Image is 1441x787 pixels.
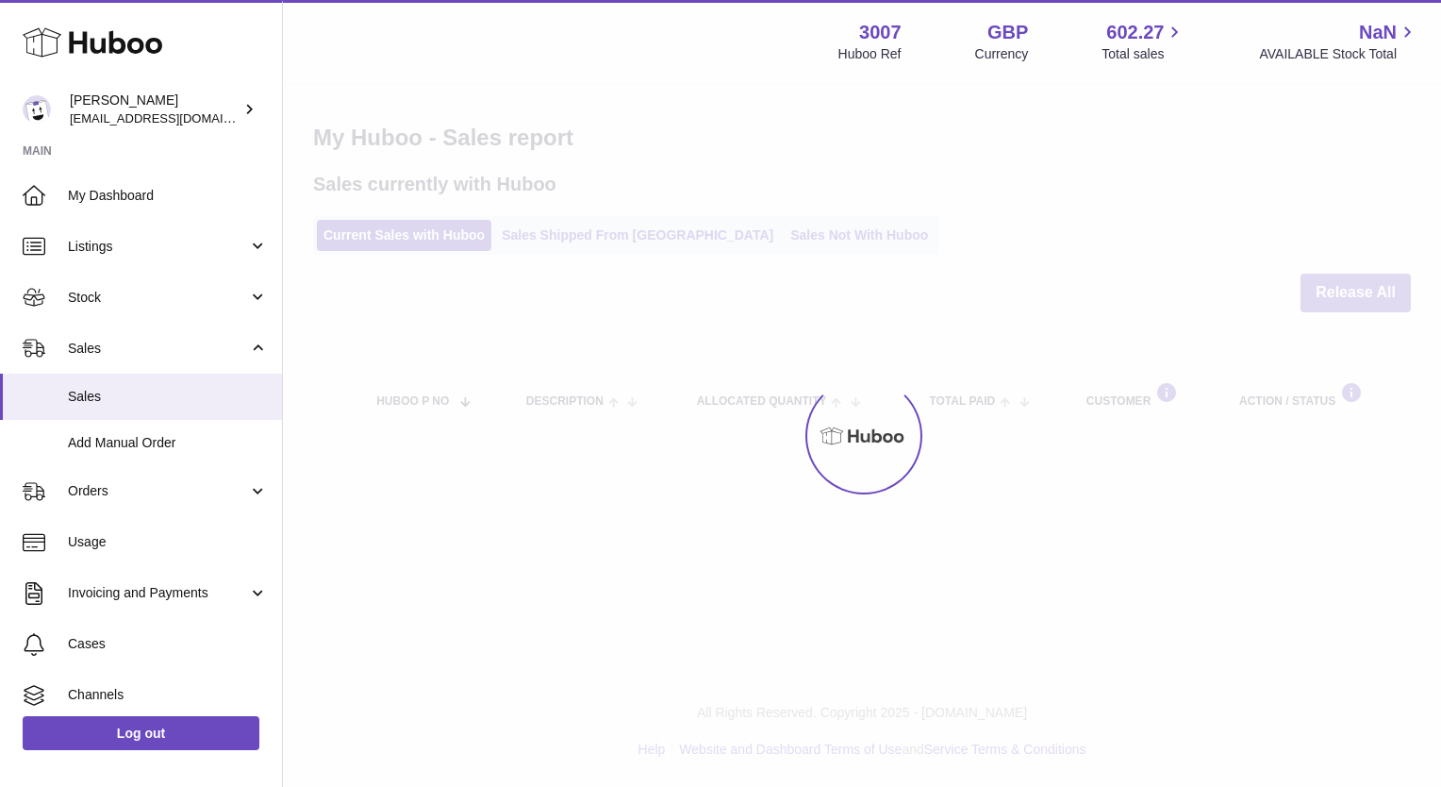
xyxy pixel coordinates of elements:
[859,20,902,45] strong: 3007
[838,45,902,63] div: Huboo Ref
[1259,20,1418,63] a: NaN AVAILABLE Stock Total
[1101,20,1185,63] a: 602.27 Total sales
[68,187,268,205] span: My Dashboard
[68,533,268,551] span: Usage
[68,686,268,704] span: Channels
[68,238,248,256] span: Listings
[68,635,268,653] span: Cases
[68,289,248,307] span: Stock
[68,388,268,406] span: Sales
[23,95,51,124] img: bevmay@maysama.com
[68,340,248,358] span: Sales
[70,92,240,127] div: [PERSON_NAME]
[1106,20,1164,45] span: 602.27
[1101,45,1185,63] span: Total sales
[68,584,248,602] span: Invoicing and Payments
[68,434,268,452] span: Add Manual Order
[23,716,259,750] a: Log out
[1259,45,1418,63] span: AVAILABLE Stock Total
[987,20,1028,45] strong: GBP
[1359,20,1397,45] span: NaN
[68,482,248,500] span: Orders
[975,45,1029,63] div: Currency
[70,110,277,126] span: [EMAIL_ADDRESS][DOMAIN_NAME]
